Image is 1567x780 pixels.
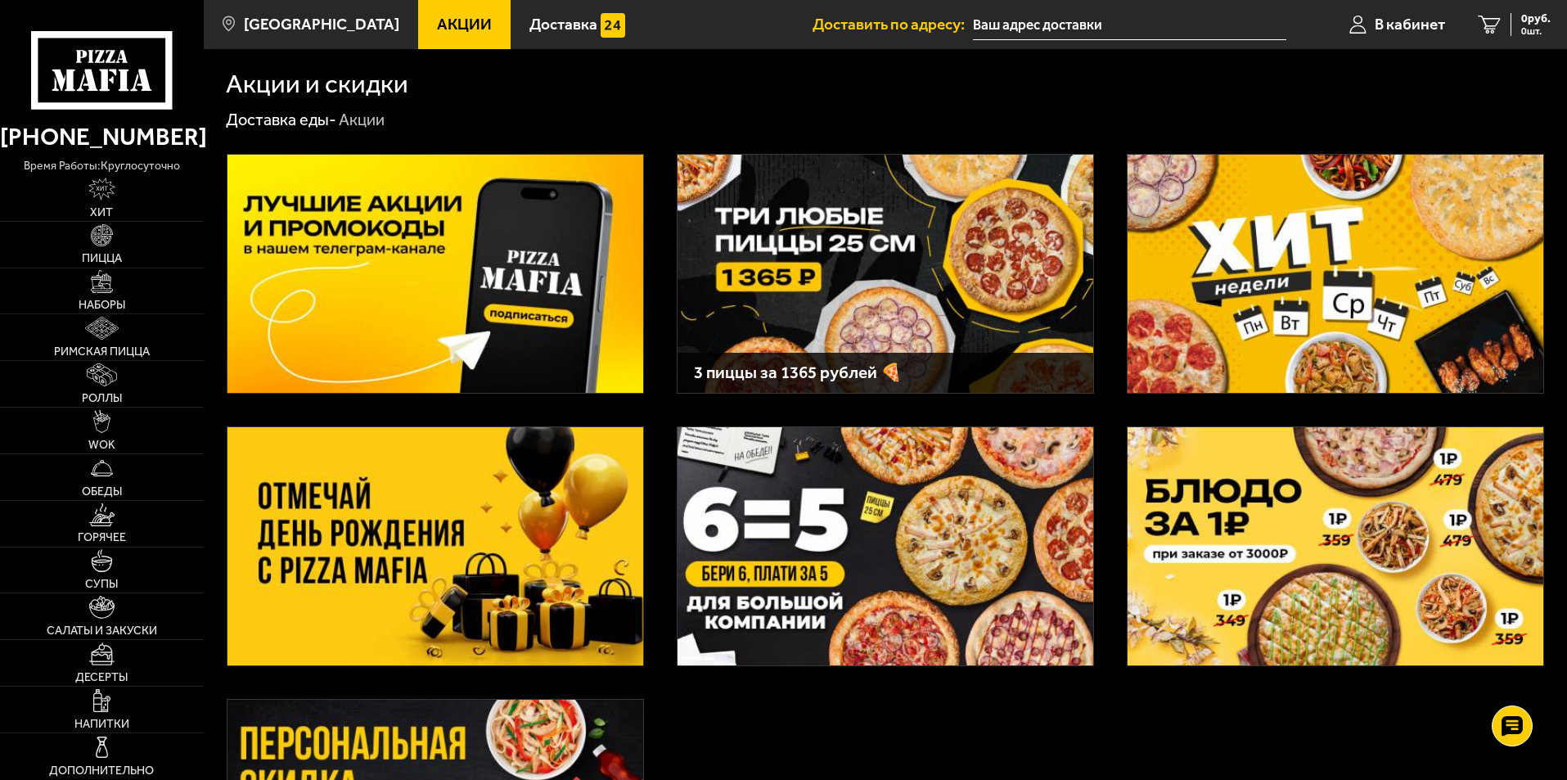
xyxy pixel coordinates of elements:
input: Ваш адрес доставки [973,10,1286,40]
span: Хит [90,207,113,219]
img: 15daf4d41897b9f0e9f617042186c801.svg [601,13,625,38]
span: Дополнительно [49,765,154,777]
span: WOK [88,440,115,451]
span: 0 шт. [1521,26,1551,36]
span: Римская пицца [54,346,150,358]
span: Горячее [78,532,126,543]
span: 0 руб. [1521,13,1551,25]
span: [GEOGRAPHIC_DATA] [244,16,399,32]
h1: Акции и скидки [226,71,408,97]
div: Акции [339,110,385,131]
span: Супы [85,579,118,590]
span: Доставка [529,16,597,32]
a: Доставка еды- [226,110,336,129]
span: Обеды [82,486,122,498]
a: 3 пиццы за 1365 рублей 🍕 [677,154,1094,394]
h3: 3 пиццы за 1365 рублей 🍕 [694,364,1077,381]
span: Напитки [74,719,129,730]
span: Наборы [79,300,125,311]
span: Салаты и закуски [47,625,157,637]
span: В кабинет [1375,16,1445,32]
span: Роллы [82,393,122,404]
span: Пицца [82,253,122,264]
span: Акции [437,16,492,32]
span: Десерты [75,672,128,683]
span: Доставить по адресу: [813,16,973,32]
span: Магнитогорская улица, 51А [973,10,1286,40]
